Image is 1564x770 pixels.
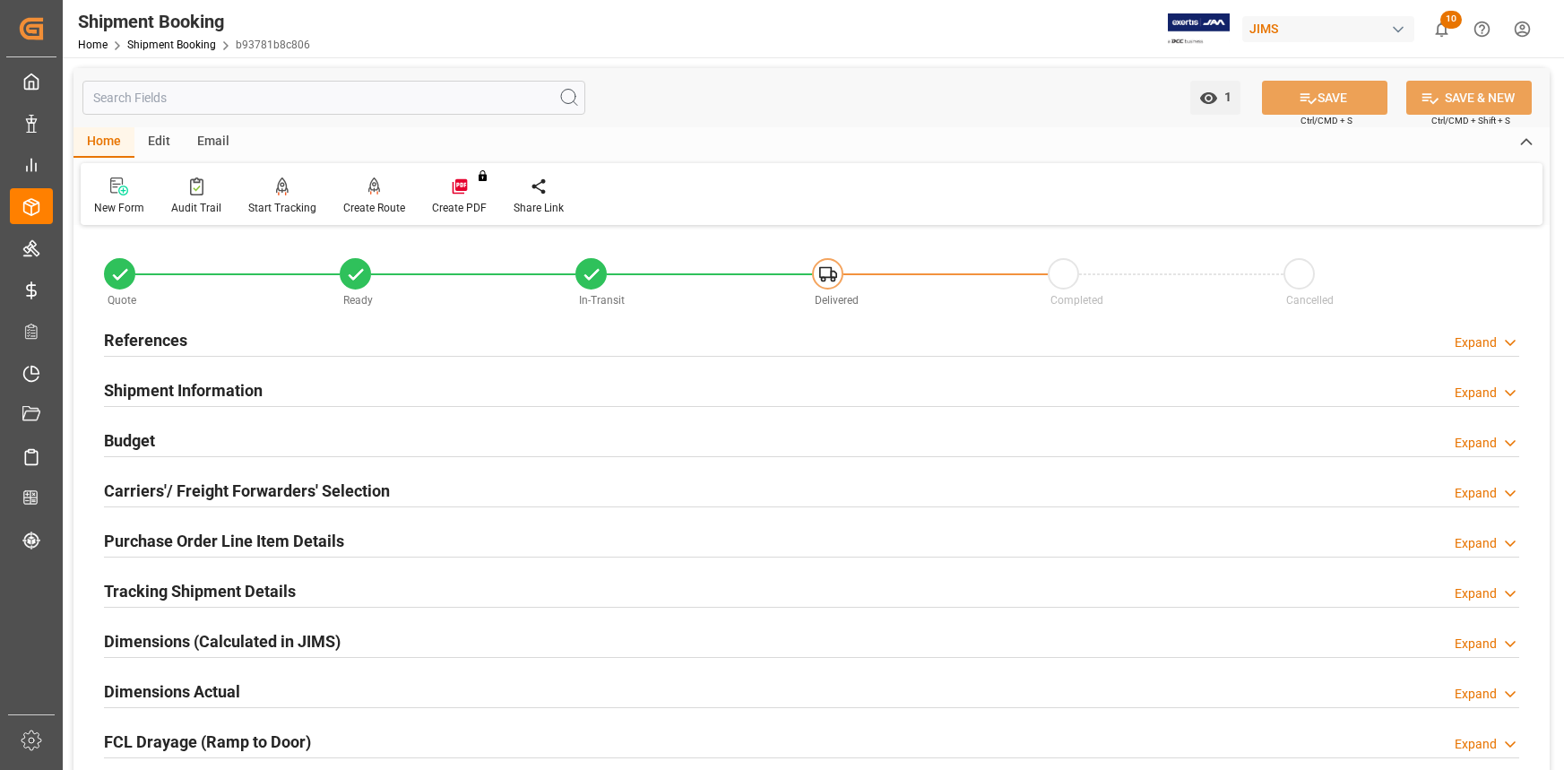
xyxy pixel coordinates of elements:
[104,579,296,603] h2: Tracking Shipment Details
[1050,294,1103,307] span: Completed
[1262,81,1387,115] button: SAVE
[1406,81,1532,115] button: SAVE & NEW
[1455,434,1497,453] div: Expand
[1168,13,1230,45] img: Exertis%20JAM%20-%20Email%20Logo.jpg_1722504956.jpg
[108,294,136,307] span: Quote
[1218,90,1231,104] span: 1
[104,479,390,503] h2: Carriers'/ Freight Forwarders' Selection
[1431,114,1510,127] span: Ctrl/CMD + Shift + S
[171,200,221,216] div: Audit Trail
[104,679,240,704] h2: Dimensions Actual
[134,127,184,158] div: Edit
[73,127,134,158] div: Home
[104,629,341,653] h2: Dimensions (Calculated in JIMS)
[104,529,344,553] h2: Purchase Order Line Item Details
[184,127,243,158] div: Email
[1455,484,1497,503] div: Expand
[1190,81,1240,115] button: open menu
[94,200,144,216] div: New Form
[248,200,316,216] div: Start Tracking
[1455,735,1497,754] div: Expand
[1455,685,1497,704] div: Expand
[579,294,625,307] span: In-Transit
[1455,584,1497,603] div: Expand
[1300,114,1352,127] span: Ctrl/CMD + S
[1455,384,1497,402] div: Expand
[1440,11,1462,29] span: 10
[1242,16,1414,42] div: JIMS
[343,200,405,216] div: Create Route
[1455,534,1497,553] div: Expand
[104,428,155,453] h2: Budget
[104,730,311,754] h2: FCL Drayage (Ramp to Door)
[127,39,216,51] a: Shipment Booking
[514,200,564,216] div: Share Link
[1242,12,1421,46] button: JIMS
[82,81,585,115] input: Search Fields
[343,294,373,307] span: Ready
[104,328,187,352] h2: References
[104,378,263,402] h2: Shipment Information
[1455,635,1497,653] div: Expand
[815,294,859,307] span: Delivered
[78,8,310,35] div: Shipment Booking
[1455,333,1497,352] div: Expand
[78,39,108,51] a: Home
[1421,9,1462,49] button: show 10 new notifications
[1462,9,1502,49] button: Help Center
[1286,294,1334,307] span: Cancelled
